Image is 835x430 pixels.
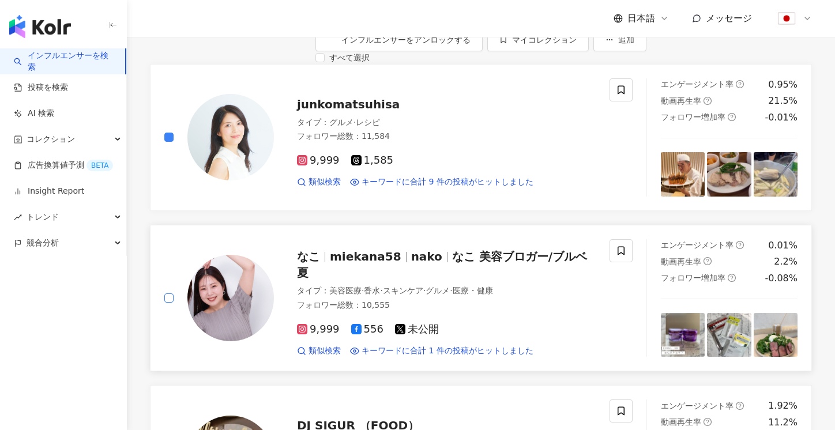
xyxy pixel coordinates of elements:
div: 1.92% [768,399,798,412]
div: フォロワー総数 ： 11,584 [297,131,596,142]
span: 556 [351,323,383,335]
span: キーワードに合計 9 件の投稿がヒットしました [362,176,533,188]
span: レシピ [356,118,380,127]
span: フォロワー増加率 [661,112,725,122]
a: 広告換算値予測BETA [14,160,113,171]
a: KOL Avatarjunkomatsuhisaタイプ：グルメ·レシピフォロワー総数：11,5849,9991,585類似検索キーワードに合計 9 件の投稿がヒットしましたエンゲージメント率qu... [150,64,812,211]
a: AI 検索 [14,108,54,119]
div: -0.01% [765,111,798,124]
span: すべて選択 [325,51,374,64]
img: post-image [707,313,751,357]
span: 動画再生率 [661,257,701,266]
span: スキンケア [383,286,423,295]
span: メッセージ [706,13,752,24]
span: · [423,286,426,295]
span: 類似検索 [309,176,341,188]
a: 類似検索 [297,345,341,357]
span: 動画再生率 [661,417,701,427]
img: KOL Avatar [187,94,274,180]
button: 追加 [593,28,646,51]
span: · [353,118,356,127]
img: post-image [661,313,705,357]
a: KOL Avatarなこmiekana58nakoなこ 美容ブロガー/ブルベ夏タイプ：美容医療·香水·スキンケア·グルメ·医療・健康フォロワー総数：10,5559,999556未公開類似検索キー... [150,225,812,372]
div: 11.2% [768,416,798,429]
span: question-circle [728,113,736,121]
span: question-circle [736,80,744,88]
span: 類似検索 [309,345,341,357]
a: searchインフルエンサーを検索 [14,50,116,73]
span: エンゲージメント率 [661,80,734,89]
img: KOL Avatar [187,255,274,341]
span: 追加 [618,35,634,44]
img: post-image [707,152,751,197]
span: インフルエンサーをアンロックする [341,35,471,44]
span: フォロワー増加率 [661,273,725,282]
div: タイプ ： [297,117,596,129]
img: logo [9,15,71,38]
span: 未公開 [395,323,439,335]
span: トレンド [27,204,59,230]
div: タイプ ： [297,285,596,297]
a: キーワードに合計 9 件の投稿がヒットしました [350,176,533,188]
span: 香水 [364,286,380,295]
span: question-circle [736,402,744,410]
a: キーワードに合計 1 件の投稿がヒットしました [350,345,533,357]
span: グルメ [329,118,353,127]
a: 投稿を検索 [14,82,68,93]
span: グルメ [426,286,450,295]
img: post-image [754,152,798,197]
span: · [380,286,382,295]
span: 9,999 [297,323,340,335]
span: キーワードに合計 1 件の投稿がヒットしました [362,345,533,357]
img: post-image [661,152,705,197]
span: question-circle [704,97,712,105]
span: · [450,286,452,295]
button: マイコレクション [487,28,589,51]
span: 1,585 [351,154,394,167]
span: question-circle [728,274,736,282]
span: rise [14,213,22,221]
span: nako [411,250,442,263]
img: flag-Japan-800x800.png [776,7,798,29]
a: Insight Report [14,186,84,197]
span: マイコレクション [512,35,577,44]
span: 美容医療 [329,286,362,295]
span: miekana58 [330,250,401,263]
span: エンゲージメント率 [661,401,734,410]
span: junkomatsuhisa [297,97,400,111]
div: -0.08% [765,272,798,285]
span: 9,999 [297,154,340,167]
button: インフルエンサーをアンロックする [315,28,483,51]
span: 動画再生率 [661,96,701,105]
span: · [362,286,364,295]
div: 21.5% [768,95,798,107]
span: コレクション [27,126,75,152]
span: question-circle [704,257,712,265]
a: 類似検索 [297,176,341,188]
div: 0.01% [768,239,798,252]
div: 2.2% [774,255,798,268]
span: 医療・健康 [453,286,493,295]
span: 競合分析 [27,230,59,256]
div: 0.95% [768,78,798,91]
div: フォロワー総数 ： 10,555 [297,300,596,311]
img: post-image [754,313,798,357]
span: エンゲージメント率 [661,240,734,250]
span: question-circle [704,418,712,426]
span: question-circle [736,241,744,249]
span: なこ [297,250,320,263]
span: 日本語 [627,12,655,25]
